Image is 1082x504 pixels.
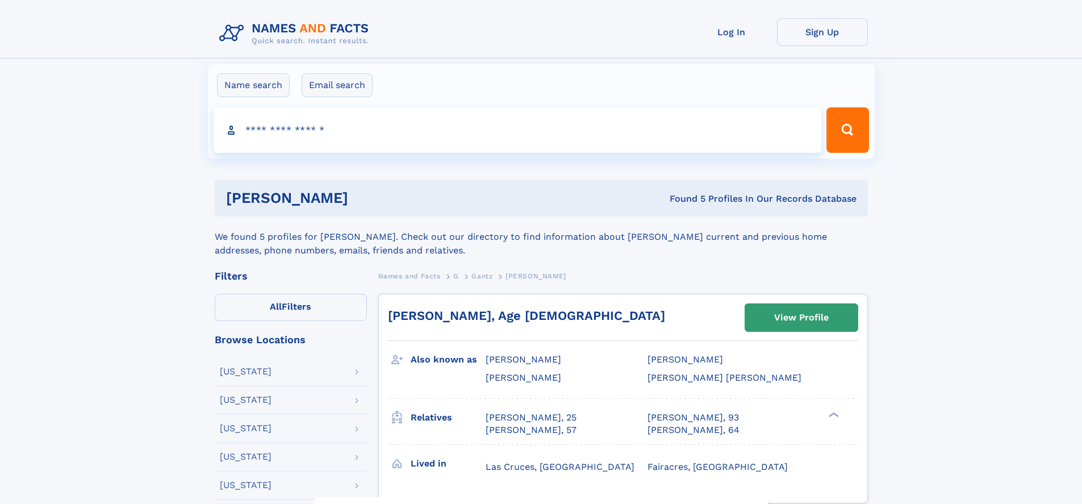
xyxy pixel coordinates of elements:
a: Sign Up [777,18,868,46]
a: G [453,269,459,283]
span: [PERSON_NAME] [486,354,561,365]
img: Logo Names and Facts [215,18,378,49]
a: View Profile [745,304,858,331]
span: G [453,272,459,280]
div: View Profile [774,305,829,331]
a: [PERSON_NAME], 93 [647,411,739,424]
h1: [PERSON_NAME] [226,191,509,205]
h3: Lived in [411,454,486,473]
span: Fairacres, [GEOGRAPHIC_DATA] [647,461,788,472]
a: [PERSON_NAME], 25 [486,411,576,424]
a: [PERSON_NAME], 64 [647,424,740,436]
h3: Also known as [411,350,486,369]
span: [PERSON_NAME] [647,354,723,365]
a: Names and Facts [378,269,441,283]
a: Log In [686,18,777,46]
div: [US_STATE] [220,481,271,490]
div: Found 5 Profiles In Our Records Database [509,193,857,205]
div: ❯ [826,411,839,418]
span: All [270,301,282,312]
h3: Relatives [411,408,486,427]
div: We found 5 profiles for [PERSON_NAME]. Check out our directory to find information about [PERSON_... [215,216,868,257]
label: Name search [217,73,290,97]
div: [US_STATE] [220,452,271,461]
div: [US_STATE] [220,395,271,405]
a: [PERSON_NAME], 57 [486,424,576,436]
a: Gantz [471,269,492,283]
input: search input [214,107,822,153]
label: Email search [302,73,373,97]
span: Gantz [471,272,492,280]
div: [US_STATE] [220,367,271,376]
span: [PERSON_NAME] [486,372,561,383]
div: Filters [215,271,367,281]
span: Las Cruces, [GEOGRAPHIC_DATA] [486,461,634,472]
label: Filters [215,294,367,321]
button: Search Button [826,107,868,153]
div: [US_STATE] [220,424,271,433]
a: [PERSON_NAME], Age [DEMOGRAPHIC_DATA] [388,309,665,323]
div: Browse Locations [215,335,367,345]
span: [PERSON_NAME] [PERSON_NAME] [647,372,801,383]
span: [PERSON_NAME] [506,272,566,280]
